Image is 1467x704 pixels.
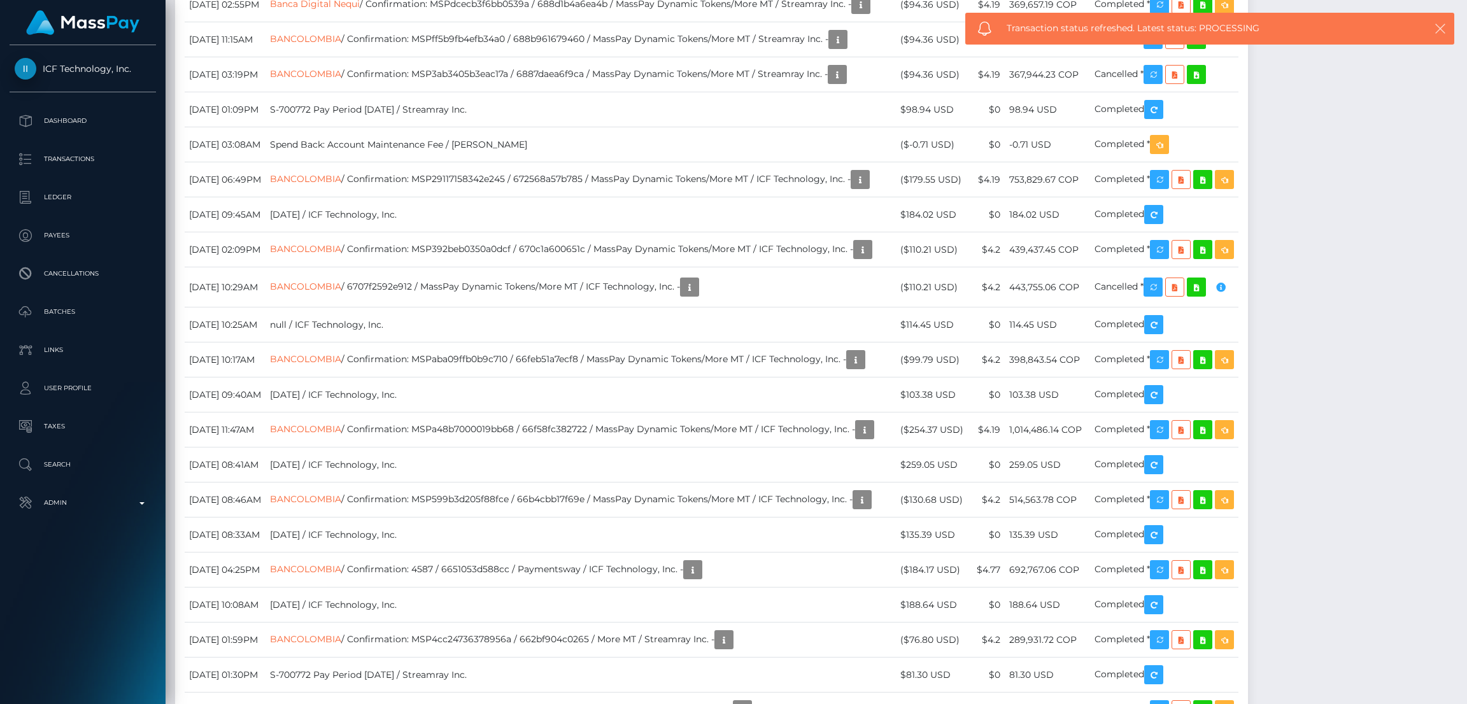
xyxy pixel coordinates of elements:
a: BANCOLOMBIA [270,493,341,505]
td: [DATE] / ICF Technology, Inc. [266,377,896,412]
td: $259.05 USD [896,447,969,482]
td: Completed [1090,197,1238,232]
td: [DATE] 02:09PM [185,232,266,267]
td: / Confirmation: MSPaba09ffb0b9c710 / 66feb51a7ecf8 / MassPay Dynamic Tokens/More MT / ICF Technol... [266,342,896,377]
td: [DATE] 11:15AM [185,22,266,57]
img: ICF Technology, Inc. [15,58,36,80]
td: 289,931.72 COP [1005,623,1090,658]
td: [DATE] 01:30PM [185,658,266,693]
td: Completed * [1090,482,1238,517]
p: Taxes [15,417,151,436]
td: / 6707f2592e912 / MassPay Dynamic Tokens/More MT / ICF Technology, Inc. - [266,267,896,307]
td: 367,944.23 COP [1005,57,1090,92]
td: $0 [969,92,1005,127]
td: $0 [969,307,1005,342]
a: Ledger [10,181,156,213]
td: [DATE] 09:40AM [185,377,266,412]
a: Links [10,334,156,366]
td: $4.2 [969,267,1005,307]
td: Cancelled * [1090,267,1238,307]
td: 753,829.67 COP [1005,162,1090,197]
td: ($99.79 USD) [896,342,969,377]
a: Payees [10,220,156,251]
span: ICF Technology, Inc. [10,63,156,74]
td: Spend Back: Account Maintenance Fee / [PERSON_NAME] [266,127,896,162]
td: / Confirmation: MSPa48b7000019bb68 / 66f58fc382722 / MassPay Dynamic Tokens/More MT / ICF Technol... [266,412,896,447]
td: $184.02 USD [896,197,969,232]
td: Completed [1090,92,1238,127]
td: [DATE] 10:29AM [185,267,266,307]
p: Admin [15,493,151,512]
td: $0 [969,197,1005,232]
td: [DATE] 03:19PM [185,57,266,92]
a: BANCOLOMBIA [270,173,341,185]
td: Completed * [1090,232,1238,267]
td: $0 [969,447,1005,482]
td: $114.45 USD [896,307,969,342]
td: Completed [1090,447,1238,482]
td: / Confirmation: MSP392beb0350a0dcf / 670c1a600651c / MassPay Dynamic Tokens/More MT / ICF Technol... [266,232,896,267]
p: Ledger [15,188,151,207]
td: ($130.68 USD) [896,482,969,517]
a: Cancellations [10,258,156,290]
td: / Confirmation: MSP29117158342e245 / 672568a57b785 / MassPay Dynamic Tokens/More MT / ICF Technol... [266,162,896,197]
td: $4.2 [969,482,1005,517]
td: [DATE] 01:59PM [185,623,266,658]
td: [DATE] 11:47AM [185,412,266,447]
a: BANCOLOMBIA [270,633,341,645]
td: $0 [969,588,1005,623]
p: User Profile [15,379,151,398]
td: $4.2 [969,232,1005,267]
td: ($94.36 USD) [896,22,969,57]
td: Completed * [1090,412,1238,447]
td: Completed [1090,307,1238,342]
span: Transaction status refreshed. Latest status: PROCESSING [1007,22,1394,35]
td: Completed * [1090,162,1238,197]
td: 188.64 USD [1005,588,1090,623]
td: [DATE] 10:17AM [185,342,266,377]
a: Search [10,449,156,481]
td: 81.30 USD [1005,658,1090,693]
td: $4.2 [969,623,1005,658]
a: Batches [10,296,156,328]
a: User Profile [10,372,156,404]
td: ($110.21 USD) [896,267,969,307]
td: $0 [969,517,1005,553]
td: ($94.36 USD) [896,57,969,92]
td: ($76.80 USD) [896,623,969,658]
td: $4.19 [969,57,1005,92]
td: $0 [969,658,1005,693]
td: S-700772 Pay Period [DATE] / Streamray Inc. [266,658,896,693]
td: $81.30 USD [896,658,969,693]
td: [DATE] 08:41AM [185,447,266,482]
td: / Confirmation: MSP4cc24736378956a / 662bf904c0265 / More MT / Streamray Inc. - [266,623,896,658]
a: BANCOLOMBIA [270,281,341,292]
p: Transactions [15,150,151,169]
td: Completed [1090,588,1238,623]
td: Completed [1090,517,1238,553]
p: Payees [15,226,151,245]
a: BANCOLOMBIA [270,563,341,575]
td: 443,755.06 COP [1005,267,1090,307]
td: [DATE] 09:45AM [185,197,266,232]
td: $4.19 [969,412,1005,447]
td: [DATE] 06:49PM [185,162,266,197]
a: BANCOLOMBIA [270,243,341,255]
td: Cancelled * [1090,57,1238,92]
p: Cancellations [15,264,151,283]
td: $0 [969,127,1005,162]
img: MassPay Logo [26,10,139,35]
td: $98.94 USD [896,92,969,127]
a: Transactions [10,143,156,175]
td: $188.64 USD [896,588,969,623]
td: $4.2 [969,342,1005,377]
p: Batches [15,302,151,321]
td: [DATE] / ICF Technology, Inc. [266,517,896,553]
td: Completed [1090,377,1238,412]
td: / Confirmation: 4587 / 6651053d588cc / Paymentsway / ICF Technology, Inc. - [266,553,896,588]
td: [DATE] 01:09PM [185,92,266,127]
td: ($179.55 USD) [896,162,969,197]
td: Completed * [1090,553,1238,588]
p: Search [15,455,151,474]
td: ($-0.71 USD) [896,127,969,162]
